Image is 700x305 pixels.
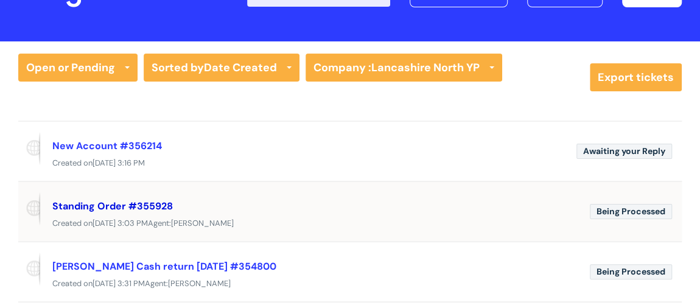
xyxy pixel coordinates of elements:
span: Awaiting your Reply [576,144,672,159]
span: [PERSON_NAME] [171,218,234,228]
span: Being Processed [590,264,672,279]
strong: Lancashire North YP [371,60,480,75]
span: [DATE] 3:03 PM [93,218,148,228]
a: Standing Order #355928 [52,200,173,212]
a: Export tickets [590,63,682,91]
span: [PERSON_NAME] [168,278,231,289]
span: [DATE] 3:16 PM [93,158,145,168]
a: Open or Pending [18,54,138,82]
a: New Account #356214 [52,139,162,152]
a: Sorted byDate Created [144,54,299,82]
a: Company :Lancashire North YP [306,54,502,82]
div: Created on [18,156,682,171]
span: Reported via portal [18,192,40,226]
span: Reported via portal [18,131,40,166]
span: Being Processed [590,204,672,219]
span: Reported via portal [18,252,40,286]
span: [DATE] 3:31 PM [93,278,145,289]
div: Created on Agent: [18,216,682,231]
a: [PERSON_NAME] Cash return [DATE] #354800 [52,260,276,273]
div: Created on Agent: [18,276,682,292]
b: Date Created [204,60,277,75]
